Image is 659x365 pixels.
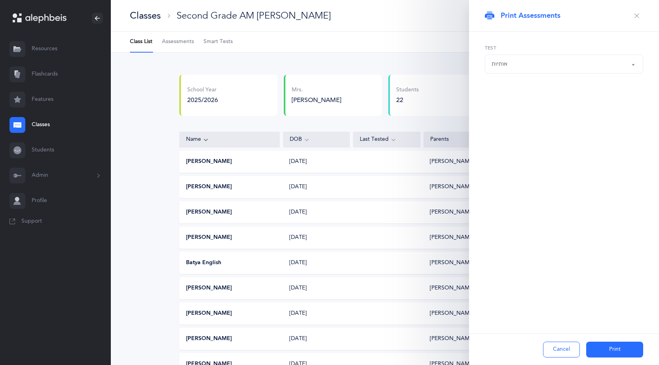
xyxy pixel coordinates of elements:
button: [PERSON_NAME] [186,234,232,242]
div: [DATE] [283,284,350,292]
span: Print Assessments [501,11,560,21]
div: [DATE] [283,208,350,216]
div: [DATE] [283,259,350,267]
div: [PERSON_NAME], [PERSON_NAME] [430,259,522,267]
div: Students [396,86,419,94]
div: [PERSON_NAME] [292,96,376,104]
div: [PERSON_NAME], [PERSON_NAME] [430,284,522,292]
button: [PERSON_NAME] [186,208,232,216]
div: DOB [290,135,344,144]
div: אותיות [492,60,507,68]
div: [DATE] [283,335,350,343]
div: [DATE] [283,234,350,242]
div: [PERSON_NAME], [PERSON_NAME] [430,234,522,242]
div: Name [186,135,273,144]
button: Print [586,342,643,357]
div: School Year [187,86,218,94]
div: [DATE] [283,310,350,318]
div: Second Grade AM [PERSON_NAME] [177,9,331,22]
div: 22 [396,96,419,104]
div: 2025/2026 [187,96,218,104]
div: [PERSON_NAME], [PERSON_NAME] [430,335,522,343]
div: Mrs. [292,86,376,94]
button: [PERSON_NAME] [186,310,232,318]
div: Classes [130,9,161,22]
div: Parents [430,136,584,144]
button: [PERSON_NAME] [186,158,232,166]
div: [DATE] [283,183,350,191]
div: Last Tested [360,135,414,144]
div: [PERSON_NAME], [PERSON_NAME] [430,208,522,216]
span: Assessments [162,38,194,46]
label: Test [485,44,643,51]
button: [PERSON_NAME] [186,335,232,343]
div: [PERSON_NAME], [PERSON_NAME] [430,158,522,166]
span: Support [21,217,42,225]
span: Smart Tests [203,38,233,46]
div: [DATE] [283,158,350,166]
div: [PERSON_NAME], Bini [PERSON_NAME] [430,183,533,191]
button: [PERSON_NAME] [186,284,232,292]
button: אותיות [485,55,643,74]
button: Batya English [186,259,221,267]
button: [PERSON_NAME] [186,183,232,191]
button: Cancel [543,342,580,357]
div: [PERSON_NAME], [PERSON_NAME] [430,310,522,318]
